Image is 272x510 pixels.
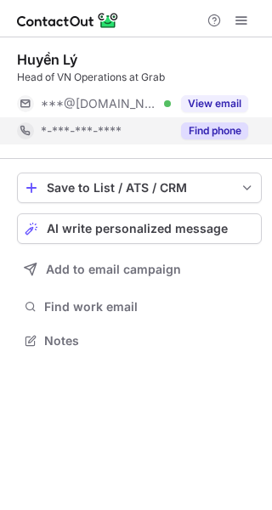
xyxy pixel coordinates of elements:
span: ***@[DOMAIN_NAME] [41,96,158,111]
div: Huyền Lý [17,51,77,68]
button: Reveal Button [181,95,248,112]
span: Add to email campaign [46,263,181,276]
button: Find work email [17,295,262,319]
div: Head of VN Operations at Grab [17,70,262,85]
button: Notes [17,329,262,353]
button: save-profile-one-click [17,173,262,203]
button: AI write personalized message [17,213,262,244]
span: Find work email [44,299,255,314]
button: Reveal Button [181,122,248,139]
div: Save to List / ATS / CRM [47,181,232,195]
span: AI write personalized message [47,222,228,235]
button: Add to email campaign [17,254,262,285]
span: Notes [44,333,255,348]
img: ContactOut v5.3.10 [17,10,119,31]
